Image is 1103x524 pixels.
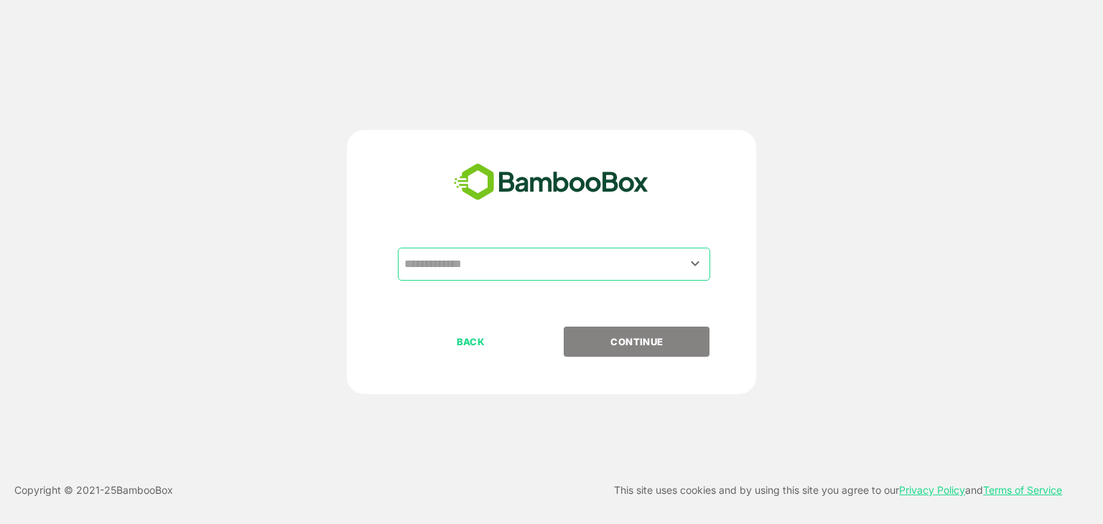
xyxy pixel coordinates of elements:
p: This site uses cookies and by using this site you agree to our and [614,482,1062,499]
p: BACK [399,334,543,350]
button: CONTINUE [564,327,709,357]
button: BACK [398,327,544,357]
a: Terms of Service [983,484,1062,496]
button: Open [686,254,705,273]
p: Copyright © 2021- 25 BambooBox [14,482,173,499]
a: Privacy Policy [899,484,965,496]
img: bamboobox [446,159,656,206]
p: CONTINUE [565,334,709,350]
